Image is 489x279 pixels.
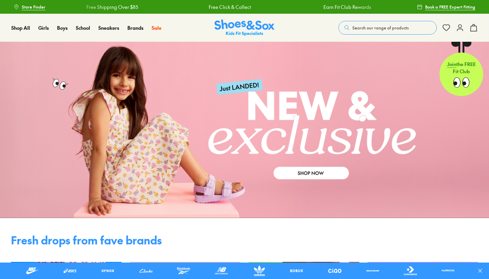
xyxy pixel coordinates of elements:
span: Join [447,61,456,67]
a: Book a FREE Expert Fitting [417,1,475,13]
span: Store Finder [22,4,45,10]
p: the FREE Fit Club [439,55,483,80]
a: Shoes & Sox [214,20,275,36]
a: Girls [38,24,49,31]
a: Sale [152,24,162,31]
a: Jointhe FREE Fit Club [439,41,483,96]
a: School [76,24,90,31]
a: Boys [57,24,68,31]
a: Brands [127,24,143,31]
span: Search our range of products [352,25,409,31]
a: Free Shipping Over $85 [86,3,138,11]
a: Free Click & Collect [208,3,251,11]
span: Book a FREE Expert Fitting [425,4,475,10]
a: Earn Fit Club Rewards [323,3,371,11]
a: Store Finder [14,1,45,13]
button: Search our range of products [338,21,437,35]
a: Shop All [11,24,30,31]
img: SNS_Logo_Responsive.svg [214,20,275,36]
a: Sneakers [98,24,119,31]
